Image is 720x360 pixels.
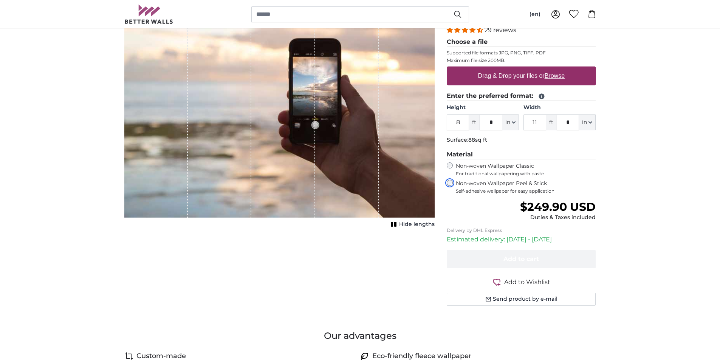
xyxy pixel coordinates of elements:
[456,180,596,194] label: Non-woven Wallpaper Peel & Stick
[447,37,596,47] legend: Choose a file
[447,293,596,306] button: Send product by e-mail
[469,114,480,130] span: ft
[582,119,587,126] span: in
[447,26,485,34] span: 4.34 stars
[447,227,596,233] p: Delivery by DHL Express
[485,26,516,34] span: 29 reviews
[579,114,596,130] button: in
[447,50,596,56] p: Supported file formats JPG, PNG, TIFF, PDF
[124,330,596,342] h3: Our advantages
[124,5,173,24] img: Betterwalls
[502,114,519,130] button: in
[523,8,547,21] button: (en)
[447,91,596,101] legend: Enter the preferred format:
[447,57,596,63] p: Maximum file size 200MB.
[520,214,596,221] div: Duties & Taxes included
[456,188,596,194] span: Self-adhesive wallpaper for easy application
[447,104,519,111] label: Height
[520,200,596,214] span: $249.90 USD
[504,278,550,287] span: Add to Wishlist
[389,219,435,230] button: Hide lengths
[505,119,510,126] span: in
[447,235,596,244] p: Estimated delivery: [DATE] - [DATE]
[447,136,596,144] p: Surface:
[503,255,539,263] span: Add to cart
[447,250,596,268] button: Add to cart
[523,104,596,111] label: Width
[545,73,565,79] u: Browse
[399,221,435,228] span: Hide lengths
[546,114,557,130] span: ft
[447,150,596,159] legend: Material
[447,277,596,287] button: Add to Wishlist
[456,162,596,177] label: Non-woven Wallpaper Classic
[456,171,596,177] span: For traditional wallpapering with paste
[468,136,487,143] span: 88sq ft
[475,68,567,83] label: Drag & Drop your files or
